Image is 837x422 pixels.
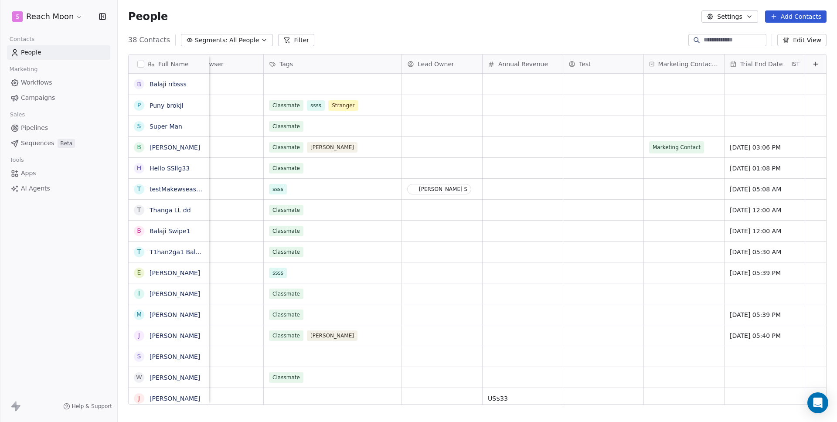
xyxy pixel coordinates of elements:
span: Classmate [269,121,303,132]
div: P [137,101,141,110]
a: [PERSON_NAME] [150,374,200,381]
span: Stranger [328,100,358,111]
span: All People [229,36,259,45]
span: Workflows [21,78,52,87]
span: Classmate [269,310,303,320]
span: Beta [58,139,75,148]
a: Help & Support [63,403,112,410]
div: t [137,184,141,194]
div: Trial End DateIST [725,54,805,73]
a: [PERSON_NAME] [150,144,200,151]
span: People [21,48,41,57]
span: IST [791,61,800,68]
div: B [137,80,141,89]
span: [DATE] 05:39 PM [730,269,800,277]
span: Browser [199,60,224,68]
a: People [7,45,110,60]
a: [PERSON_NAME] [150,353,200,360]
span: Campaigns [21,93,55,102]
div: E [137,268,141,277]
span: AI Agents [21,184,50,193]
span: Classmate [269,163,303,174]
button: Add Contacts [765,10,827,23]
a: AI Agents [7,181,110,196]
a: Pipelines [7,121,110,135]
span: Tools [6,153,27,167]
span: S [16,12,20,21]
button: SReach Moon [10,9,85,24]
div: Browser [183,54,263,73]
div: [PERSON_NAME] S [419,186,467,192]
div: J [138,331,140,340]
div: B [137,226,141,235]
div: Annual Revenue [483,54,563,73]
span: Segments: [195,36,228,45]
a: Thanga LL dd [150,207,191,214]
button: Edit View [777,34,827,46]
span: Pipelines [21,123,48,133]
span: [DATE] 12:00 AM [730,206,800,214]
div: Full Name [129,54,209,73]
span: [DATE] 12:00 AM [730,227,800,235]
a: testMakewseasdss ss [150,186,215,193]
span: Marketing Contact Status [658,60,719,68]
span: US$33 [488,394,558,403]
span: [DATE] 05:30 AM [730,248,800,256]
a: [PERSON_NAME] [150,332,200,339]
button: Filter [278,34,314,46]
span: Classmate [269,330,303,341]
div: grid [129,74,209,405]
div: T [137,247,141,256]
span: ssss [269,268,287,278]
div: B [137,143,141,152]
a: [PERSON_NAME] [150,269,200,276]
span: [PERSON_NAME] [307,142,357,153]
div: S [137,122,141,131]
span: Annual Revenue [498,60,548,68]
a: Apps [7,166,110,180]
span: Classmate [269,205,303,215]
span: ssss [307,100,325,111]
a: Balaji Swipe1 [150,228,191,235]
span: [PERSON_NAME] [307,330,357,341]
span: Apps [21,169,36,178]
span: Tags [279,60,293,68]
span: Classmate [269,247,303,257]
div: Lead Owner [402,54,482,73]
div: Open Intercom Messenger [807,392,828,413]
a: [PERSON_NAME] [150,395,200,402]
span: Marketing [6,63,41,76]
span: Help & Support [72,403,112,410]
span: [DATE] 05:39 PM [730,310,800,319]
a: SequencesBeta [7,136,110,150]
span: Classmate [269,289,303,299]
span: 38 Contacts [128,35,170,45]
span: Classmate [269,372,303,383]
a: Hello SSllg33 [150,165,190,172]
div: M [136,310,142,319]
div: H [137,163,142,173]
span: [DATE] 03:06 PM [730,143,800,152]
button: Settings [701,10,758,23]
span: [DATE] 05:08 AM [730,185,800,194]
span: Trial End Date [740,60,783,68]
a: Super Man [150,123,182,130]
div: I [138,289,140,298]
span: Test [579,60,591,68]
div: W [136,373,142,382]
a: [PERSON_NAME] [150,290,200,297]
a: T1han2ga1 Balaji2 [150,248,207,255]
span: [DATE] 05:40 PM [730,331,800,340]
a: Campaigns [7,91,110,105]
span: Full Name [158,60,189,68]
a: Balaji rrbsss [150,81,187,88]
a: Puny brokjl [150,102,183,109]
span: Lead Owner [418,60,454,68]
span: Sales [6,108,29,121]
span: Reach Moon [26,11,74,22]
span: Classmate [269,142,303,153]
span: ssss [269,184,287,194]
div: Marketing Contact Status [644,54,724,73]
div: S [137,352,141,361]
span: People [128,10,168,23]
